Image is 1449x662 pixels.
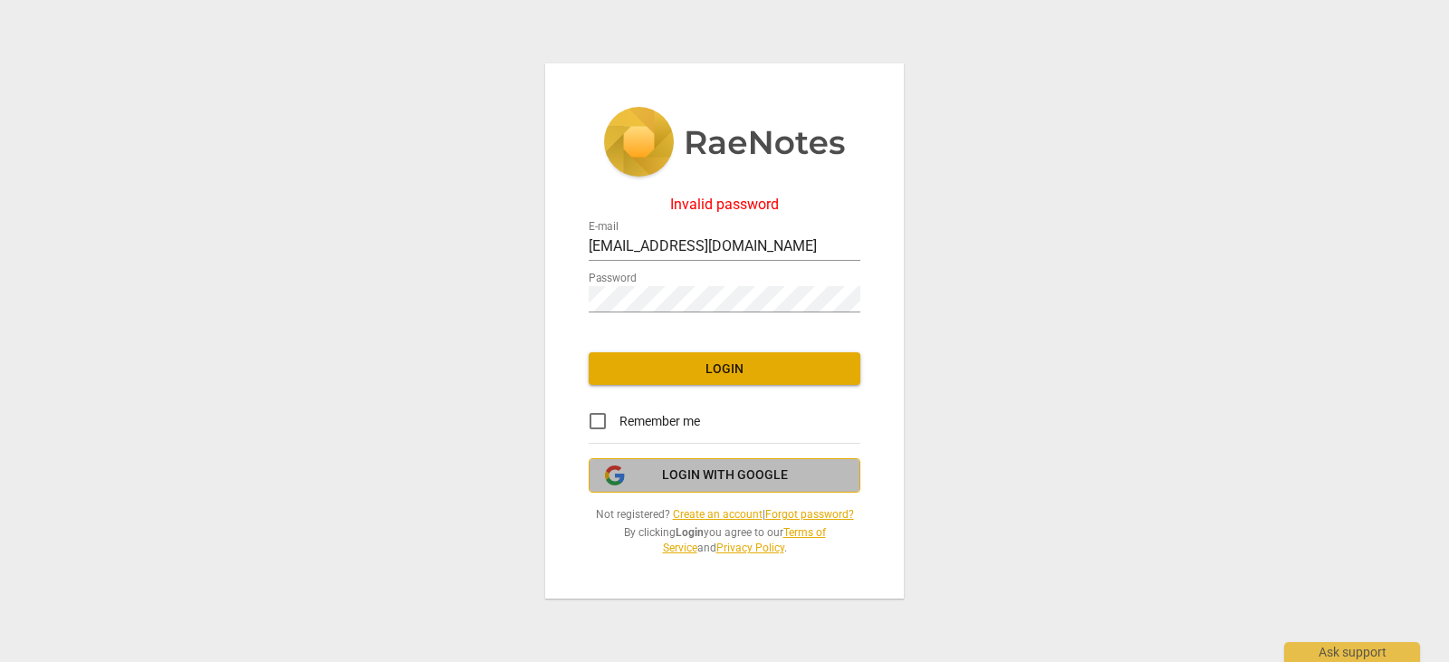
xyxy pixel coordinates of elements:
[589,352,860,385] button: Login
[676,526,704,539] b: Login
[716,542,784,554] a: Privacy Policy
[589,458,860,493] button: Login with Google
[589,273,637,284] label: Password
[589,197,860,213] div: Invalid password
[1284,642,1420,662] div: Ask support
[589,507,860,523] span: Not registered? |
[673,508,763,521] a: Create an account
[589,525,860,555] span: By clicking you agree to our and .
[619,412,700,431] span: Remember me
[663,526,826,554] a: Terms of Service
[603,107,846,181] img: 5ac2273c67554f335776073100b6d88f.svg
[662,466,788,485] span: Login with Google
[603,360,846,379] span: Login
[589,222,619,233] label: E-mail
[765,508,854,521] a: Forgot password?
